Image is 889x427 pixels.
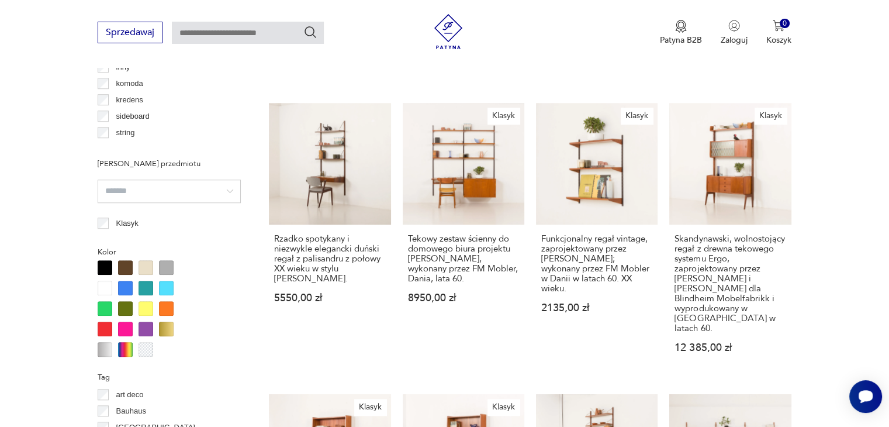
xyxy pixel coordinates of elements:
p: Klasyk [116,217,139,230]
p: Tag [98,371,241,384]
h3: Rzadko spotykany i niezwykle elegancki duński regał z palisandru z połowy XX wieku w stylu [PERSO... [274,234,385,284]
p: Zaloguj [721,35,748,46]
h3: Funkcjonalny regał vintage, zaprojektowany przez [PERSON_NAME]; wykonany przez FM Mobler w Danii ... [541,234,652,294]
img: Ikonka użytkownika [728,20,740,32]
img: Ikona medalu [675,20,687,33]
button: 0Koszyk [766,20,791,46]
p: string [116,126,135,139]
a: KlasykSkandynawski, wolnostojący regał z drewna tekowego systemu Ergo, zaprojektowany przez Johna... [669,103,791,376]
button: Zaloguj [721,20,748,46]
p: 12 385,00 zł [674,343,786,353]
h3: Skandynawski, wolnostojący regał z drewna tekowego systemu Ergo, zaprojektowany przez [PERSON_NAM... [674,234,786,333]
button: Patyna B2B [660,20,702,46]
button: Sprzedawaj [98,22,162,43]
a: Rzadko spotykany i niezwykle elegancki duński regał z palisandru z połowy XX wieku w stylu Poula ... [269,103,390,376]
p: sideboard [116,110,150,123]
p: Koszyk [766,35,791,46]
p: art deco [116,388,144,401]
p: 5550,00 zł [274,293,385,303]
p: [PERSON_NAME] przedmiotu [98,157,241,170]
p: 2135,00 zł [541,303,652,313]
p: Bauhaus [116,405,146,418]
a: KlasykTekowy zestaw ścienny do domowego biura projektu Kaia Kristiansena, wykonany przez FM Moble... [403,103,524,376]
iframe: Smartsupp widget button [849,380,882,413]
div: 0 [780,19,790,29]
a: Sprzedawaj [98,29,162,37]
p: 8950,00 zł [408,293,519,303]
p: witryna [116,143,140,156]
a: KlasykFunkcjonalny regał vintage, zaprojektowany przez Kaia Kristiansena; wykonany przez FM Moble... [536,103,658,376]
p: Kolor [98,246,241,259]
h3: Tekowy zestaw ścienny do domowego biura projektu [PERSON_NAME], wykonany przez FM Mobler, Dania, ... [408,234,519,284]
button: Szukaj [303,25,317,39]
p: komoda [116,77,143,90]
p: Patyna B2B [660,35,702,46]
a: Ikona medaluPatyna B2B [660,20,702,46]
img: Ikona koszyka [773,20,784,32]
p: kredens [116,94,143,106]
img: Patyna - sklep z meblami i dekoracjami vintage [431,14,466,49]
